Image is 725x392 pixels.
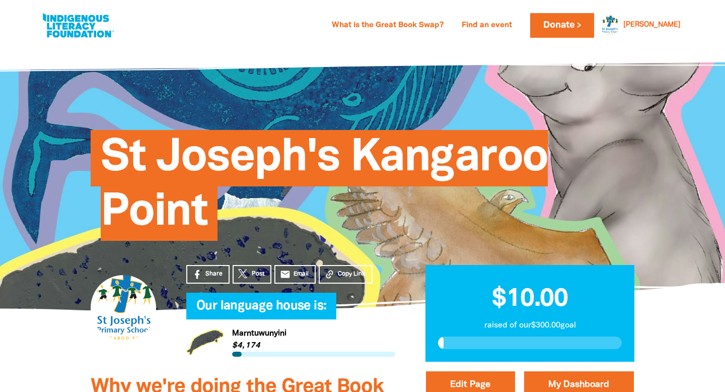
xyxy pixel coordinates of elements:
[101,138,548,241] span: St Joseph's Kangaroo Point
[186,309,395,315] h6: My Team
[623,22,681,29] a: [PERSON_NAME]
[186,265,230,284] a: Share
[438,319,622,332] p: raised of our $300.00 goal
[326,18,450,34] a: What is the Great Book Swap?
[196,300,326,319] span: Our language house is:
[294,270,309,279] span: Email
[233,265,271,284] a: Post
[319,265,373,284] button: Copy Link
[252,270,264,279] span: Post
[456,18,518,34] a: Find an event
[338,270,366,279] span: Copy Link
[280,269,291,280] i: email
[492,288,568,311] span: $10.00
[530,13,594,38] a: Donate
[205,270,223,279] span: Share
[274,265,316,284] a: emailEmail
